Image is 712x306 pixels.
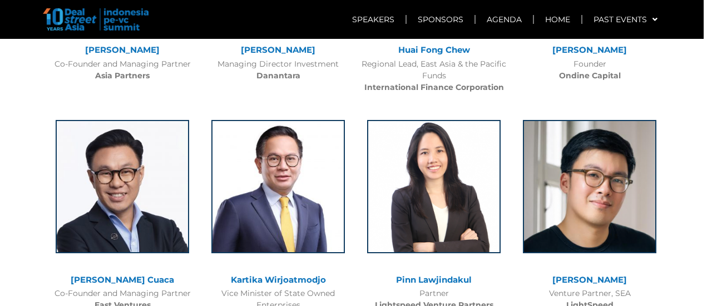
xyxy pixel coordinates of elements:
[56,120,189,253] img: Screenshot_20250826_150546_Chrome~2
[523,120,656,253] img: Kevin Aluwi
[582,7,669,32] a: Past Events
[211,120,345,253] img: Foto Kartika – Dasi Kuning
[95,71,150,81] b: Asia Partners
[206,58,350,82] div: Managing Director Investment
[552,44,627,55] a: [PERSON_NAME]
[398,44,470,55] a: Huai Fong Chew
[71,274,174,285] a: [PERSON_NAME] Cuaca
[362,58,506,93] div: Regional Lead, East Asia & the Pacific Funds
[517,58,662,82] div: Founder
[552,274,627,285] a: [PERSON_NAME]
[476,7,533,32] a: Agenda
[559,71,621,81] b: Ondine Capital
[256,71,300,81] b: Danantara
[534,7,581,32] a: Home
[231,274,326,285] a: Kartika Wirjoatmodjo
[341,7,406,32] a: Speakers
[50,58,195,82] div: Co-Founder and Managing Partner
[407,7,474,32] a: Sponsors
[85,44,160,55] a: [PERSON_NAME]
[396,274,472,285] a: Pinn Lawjindakul
[364,82,504,92] b: International Finance Corporation
[367,120,501,253] img: Pinn Lawjindakul
[241,44,315,55] a: [PERSON_NAME]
